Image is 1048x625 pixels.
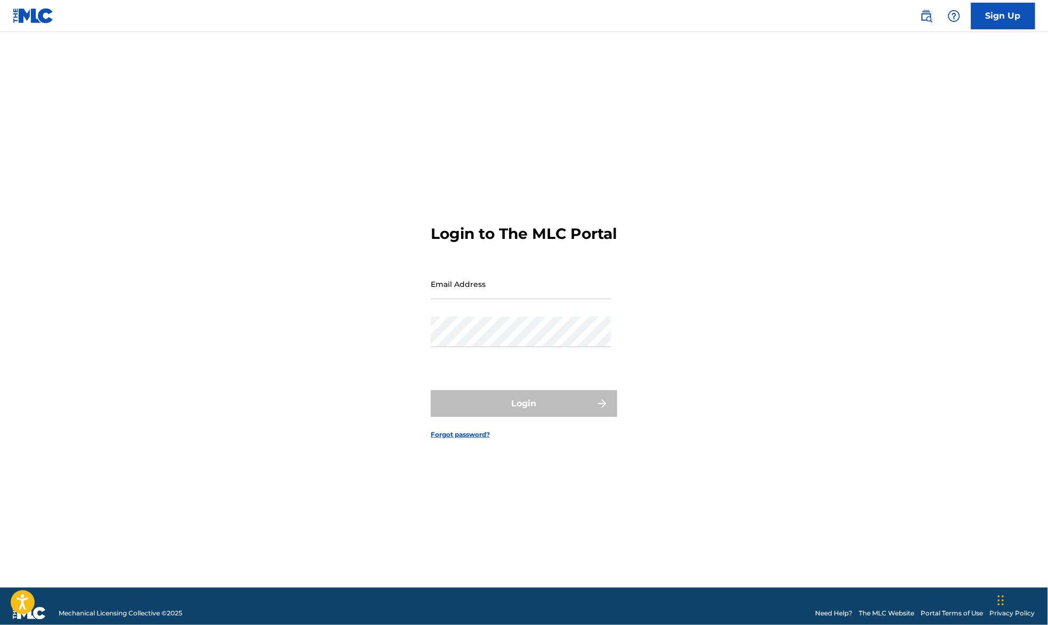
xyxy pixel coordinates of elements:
[859,608,915,618] a: The MLC Website
[13,8,54,23] img: MLC Logo
[13,607,46,620] img: logo
[920,10,933,22] img: search
[948,10,961,22] img: help
[990,608,1035,618] a: Privacy Policy
[971,3,1035,29] a: Sign Up
[59,608,182,618] span: Mechanical Licensing Collective © 2025
[998,584,1004,616] div: Drag
[431,430,490,439] a: Forgot password?
[921,608,983,618] a: Portal Terms of Use
[431,225,617,243] h3: Login to The MLC Portal
[916,5,937,27] a: Public Search
[816,608,853,618] a: Need Help?
[995,574,1048,625] iframe: Chat Widget
[944,5,965,27] div: Help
